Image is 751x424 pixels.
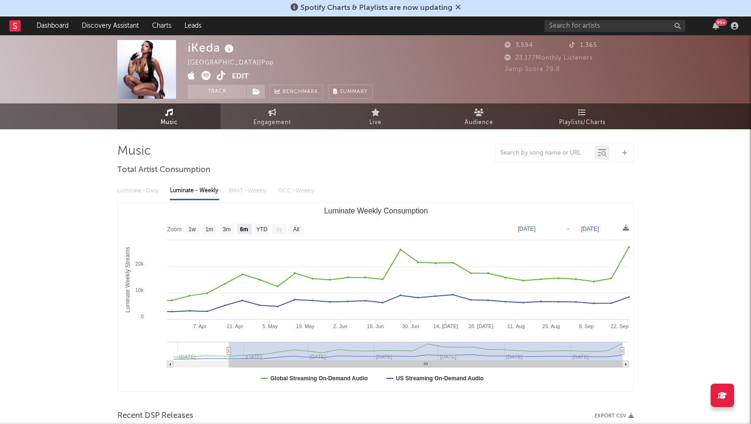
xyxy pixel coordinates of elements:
span: Spotify Charts & Playlists are now updating [300,4,452,12]
text: [DATE] [581,226,599,232]
text: YTD [256,226,268,233]
a: Playlists/Charts [530,103,634,129]
text: 25. Aug [543,323,560,329]
a: Leads [178,16,208,35]
text: All [293,226,299,233]
div: [GEOGRAPHIC_DATA] | Pop [188,57,285,69]
text: 16. Jun [367,323,384,329]
div: iKeda [188,40,236,55]
a: Audience [427,103,530,129]
span: Engagement [253,117,291,128]
input: Search for artists [544,20,685,32]
text: 5. May [262,323,278,329]
a: Discovery Assistant [75,16,146,35]
text: 1w [189,226,196,233]
text: 7. Apr [193,323,207,329]
text: 22. Sep [611,323,628,329]
a: Live [324,103,427,129]
svg: Luminate Weekly Consumption [118,203,634,391]
button: Track [188,85,246,99]
span: Recent DSP Releases [117,410,193,422]
span: Audience [465,117,493,128]
text: [DATE] [518,226,536,232]
span: Jump Score: 79.8 [505,66,560,72]
text: 19. May [296,323,315,329]
text: 28. [DATE] [468,323,493,329]
text: 30. Jun [402,323,419,329]
text: 20k [135,261,144,267]
text: 1y [276,226,282,233]
span: Playlists/Charts [559,117,605,128]
text: 21. Apr [227,323,243,329]
button: Export CSV [595,413,634,419]
text: 3m [223,226,231,233]
text: 14. [DATE] [433,323,458,329]
text: 10k [135,287,144,293]
text: Luminate Weekly Consumption [324,207,428,215]
button: 99+ [713,22,719,30]
span: Summary [340,89,368,94]
button: Edit [232,71,249,83]
a: Benchmark [269,85,323,99]
span: Music [161,117,178,128]
span: Live [369,117,382,128]
text: 11. Aug [507,323,525,329]
span: Total Artist Consumption [117,165,210,176]
input: Search by song name or URL [496,149,595,157]
a: Charts [146,16,178,35]
div: 99 + [715,19,727,26]
span: Benchmark [283,86,318,98]
a: Dashboard [30,16,75,35]
text: → [565,226,571,232]
text: 8. Sep [579,323,594,329]
span: 23,177 Monthly Listeners [505,55,593,61]
a: Engagement [221,103,324,129]
text: 2. Jun [333,323,347,329]
text: 1m [206,226,214,233]
button: Summary [328,85,373,99]
text: Zoom [167,226,182,233]
text: Luminate Weekly Streams [124,247,131,313]
text: 6m [240,226,248,233]
text: Global Streaming On-Demand Audio [270,375,368,382]
a: Music [117,103,221,129]
span: 1,365 [569,42,597,48]
text: US Streaming On-Demand Audio [396,375,484,382]
span: 3,594 [505,42,533,48]
span: Dismiss [455,4,461,12]
text: 0 [141,314,144,319]
div: Luminate - Weekly [170,183,219,199]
